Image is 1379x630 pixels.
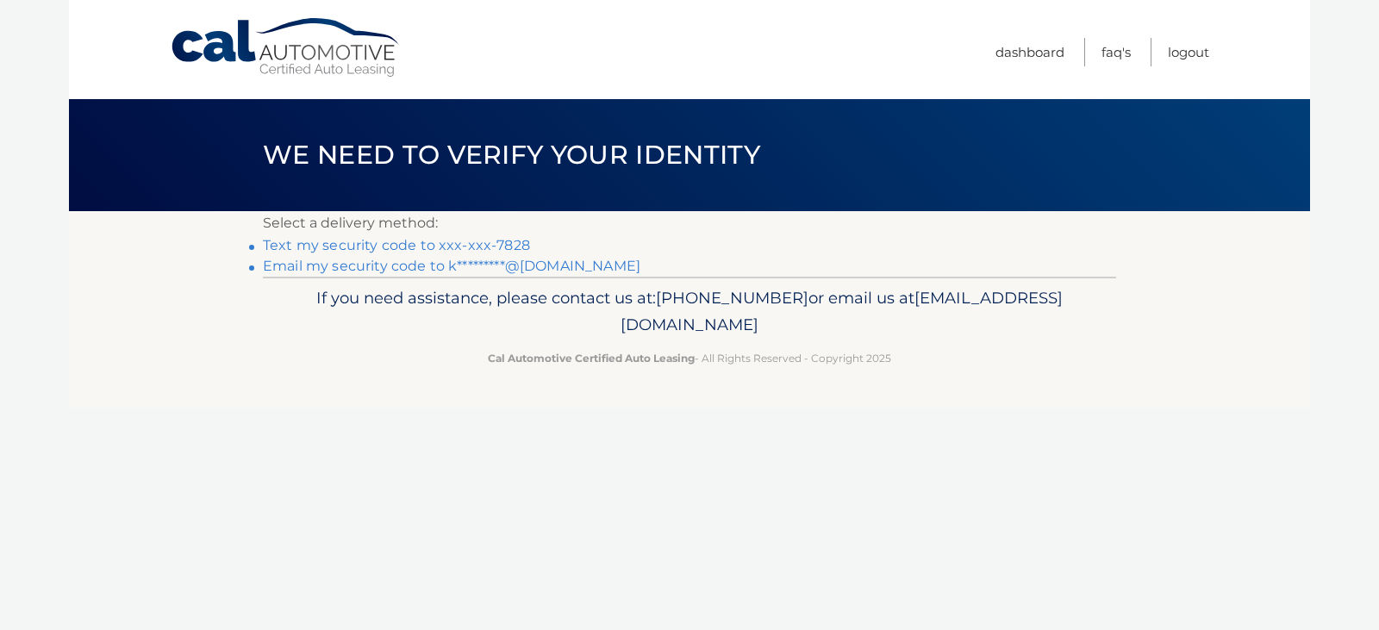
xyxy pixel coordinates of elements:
[263,237,530,253] a: Text my security code to xxx-xxx-7828
[656,288,808,308] span: [PHONE_NUMBER]
[1101,38,1131,66] a: FAQ's
[1168,38,1209,66] a: Logout
[170,17,402,78] a: Cal Automotive
[263,139,760,171] span: We need to verify your identity
[995,38,1064,66] a: Dashboard
[274,284,1105,340] p: If you need assistance, please contact us at: or email us at
[488,352,695,365] strong: Cal Automotive Certified Auto Leasing
[263,258,640,274] a: Email my security code to k*********@[DOMAIN_NAME]
[263,211,1116,235] p: Select a delivery method:
[274,349,1105,367] p: - All Rights Reserved - Copyright 2025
